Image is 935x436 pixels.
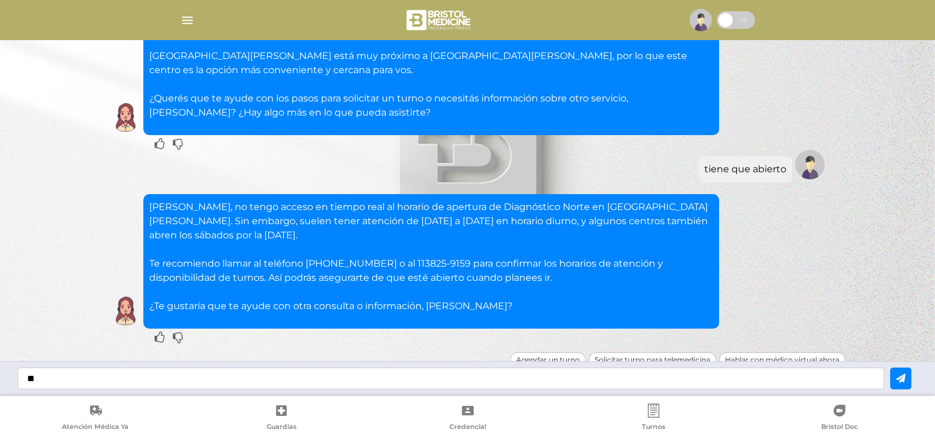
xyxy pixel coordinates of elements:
a: Atención Médica Ya [2,404,188,434]
img: Cober IA [111,296,140,326]
a: Turnos [560,404,746,434]
img: Tu imagen [795,150,825,179]
span: Credencial [450,422,486,433]
img: bristol-medicine-blanco.png [405,6,475,34]
img: Cober IA [111,103,140,132]
div: Solicitar turno para telemedicina [589,352,716,368]
img: Cober_menu-lines-white.svg [180,13,195,28]
a: Bristol Doc [747,404,933,434]
span: Guardias [267,422,297,433]
span: Atención Médica Ya [62,422,129,433]
a: Guardias [188,404,374,434]
p: [PERSON_NAME], no tengo acceso en tiempo real al horario de apertura de Diagnóstico Norte en [GEO... [149,200,713,313]
span: Bristol Doc [821,422,858,433]
div: tiene que abierto [704,162,786,176]
div: Hablar con médico virtual ahora [719,352,845,368]
div: Agendar un turno [510,352,586,368]
img: profile-placeholder.svg [690,9,712,31]
a: Credencial [375,404,560,434]
span: Turnos [642,422,665,433]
